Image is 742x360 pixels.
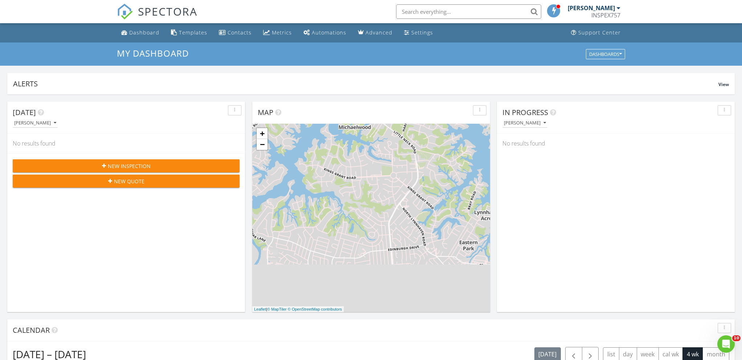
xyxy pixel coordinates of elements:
div: Settings [411,29,433,36]
div: [PERSON_NAME] [568,4,615,12]
a: SPECTORA [117,10,197,25]
iframe: Intercom live chat [717,335,735,353]
button: New Quote [13,175,240,188]
span: 10 [732,335,741,341]
a: Automations (Basic) [301,26,349,40]
a: Settings [401,26,436,40]
div: No results found [7,134,245,153]
a: © MapTiler [267,307,287,311]
span: My Dashboard [117,47,189,59]
div: [PERSON_NAME] [504,120,546,126]
button: New Inspection [13,159,240,172]
a: Contacts [216,26,254,40]
span: In Progress [502,107,548,117]
input: Search everything... [396,4,541,19]
div: Advanced [366,29,392,36]
a: Advanced [355,26,395,40]
button: [PERSON_NAME] [502,118,547,128]
div: Dashboard [129,29,159,36]
a: Zoom in [257,128,268,139]
span: Map [258,107,273,117]
div: INSPEX757 [591,12,620,19]
div: | [252,306,344,312]
a: Support Center [568,26,624,40]
a: Templates [168,26,210,40]
img: The Best Home Inspection Software - Spectora [117,4,133,20]
span: SPECTORA [138,4,197,19]
a: © OpenStreetMap contributors [288,307,342,311]
button: [PERSON_NAME] [13,118,58,128]
span: New Quote [114,177,144,185]
a: Metrics [260,26,295,40]
div: Templates [179,29,207,36]
a: Leaflet [254,307,266,311]
div: Metrics [272,29,292,36]
div: Support Center [578,29,621,36]
div: Dashboards [589,52,622,57]
button: Dashboards [586,49,625,59]
span: View [718,81,729,87]
span: Calendar [13,325,50,335]
div: Alerts [13,79,718,89]
div: [PERSON_NAME] [14,120,56,126]
span: [DATE] [13,107,36,117]
div: No results found [497,134,735,153]
a: Zoom out [257,139,268,150]
div: Contacts [228,29,252,36]
span: New Inspection [108,162,151,170]
div: Automations [312,29,346,36]
a: Dashboard [118,26,162,40]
